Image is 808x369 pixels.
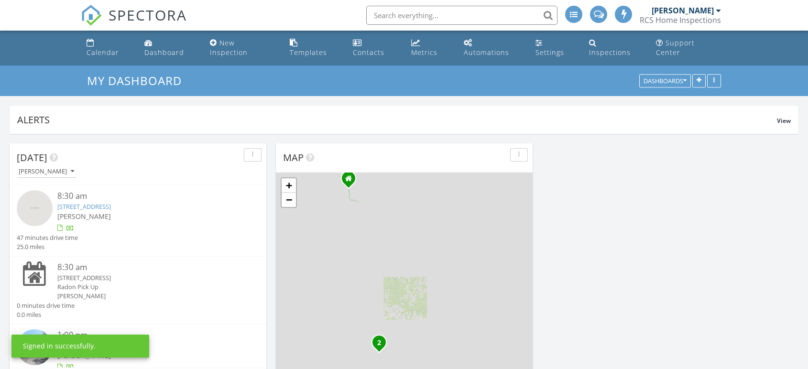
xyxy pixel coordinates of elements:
[349,178,354,184] div: 555 Hammerstone Drive, Westminster MD 21157
[87,73,190,88] a: My Dashboard
[17,329,53,365] img: image_processing2025082791ef5me3.jpeg
[57,329,239,341] div: 1:00 pm
[17,165,76,178] button: [PERSON_NAME]
[377,340,381,347] i: 2
[141,34,198,62] a: Dashboard
[83,34,133,62] a: Calendar
[639,75,691,88] button: Dashboards
[210,38,248,57] div: New Inspection
[17,190,259,251] a: 8:30 am [STREET_ADDRESS] [PERSON_NAME] 47 minutes drive time 25.0 miles
[353,48,384,57] div: Contacts
[17,233,78,242] div: 47 minutes drive time
[290,48,327,57] div: Templates
[286,34,341,62] a: Templates
[144,48,184,57] div: Dashboard
[87,48,119,57] div: Calendar
[57,190,239,202] div: 8:30 am
[17,301,75,310] div: 0 minutes drive time
[585,34,644,62] a: Inspections
[57,273,239,282] div: [STREET_ADDRESS]
[57,292,239,301] div: [PERSON_NAME]
[411,48,437,57] div: Metrics
[366,6,557,25] input: Search everything...
[644,78,687,85] div: Dashboards
[81,5,102,26] img: The Best Home Inspection Software - Spectora
[57,261,239,273] div: 8:30 am
[589,48,631,57] div: Inspections
[379,342,385,348] div: 11675 Foxspur Ct, Ellicott City, MD 21042
[17,242,78,251] div: 25.0 miles
[17,113,777,126] div: Alerts
[206,34,278,62] a: New Inspection
[282,193,296,207] a: Zoom out
[109,5,187,25] span: SPECTORA
[57,212,111,221] span: [PERSON_NAME]
[17,190,53,226] img: streetview
[777,117,791,125] span: View
[349,34,400,62] a: Contacts
[652,6,714,15] div: [PERSON_NAME]
[81,13,187,33] a: SPECTORA
[17,151,47,164] span: [DATE]
[283,151,304,164] span: Map
[57,202,111,211] a: [STREET_ADDRESS]
[532,34,578,62] a: Settings
[464,48,509,57] div: Automations
[656,38,695,57] div: Support Center
[652,34,725,62] a: Support Center
[460,34,524,62] a: Automations (Advanced)
[535,48,564,57] div: Settings
[19,168,74,175] div: [PERSON_NAME]
[407,34,453,62] a: Metrics
[23,341,96,351] div: Signed in successfully.
[282,178,296,193] a: Zoom in
[640,15,721,25] div: RCS Home Inspections
[17,310,75,319] div: 0.0 miles
[17,261,259,319] a: 8:30 am [STREET_ADDRESS] Radon Pick Up [PERSON_NAME] 0 minutes drive time 0.0 miles
[57,282,239,292] div: Radon Pick Up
